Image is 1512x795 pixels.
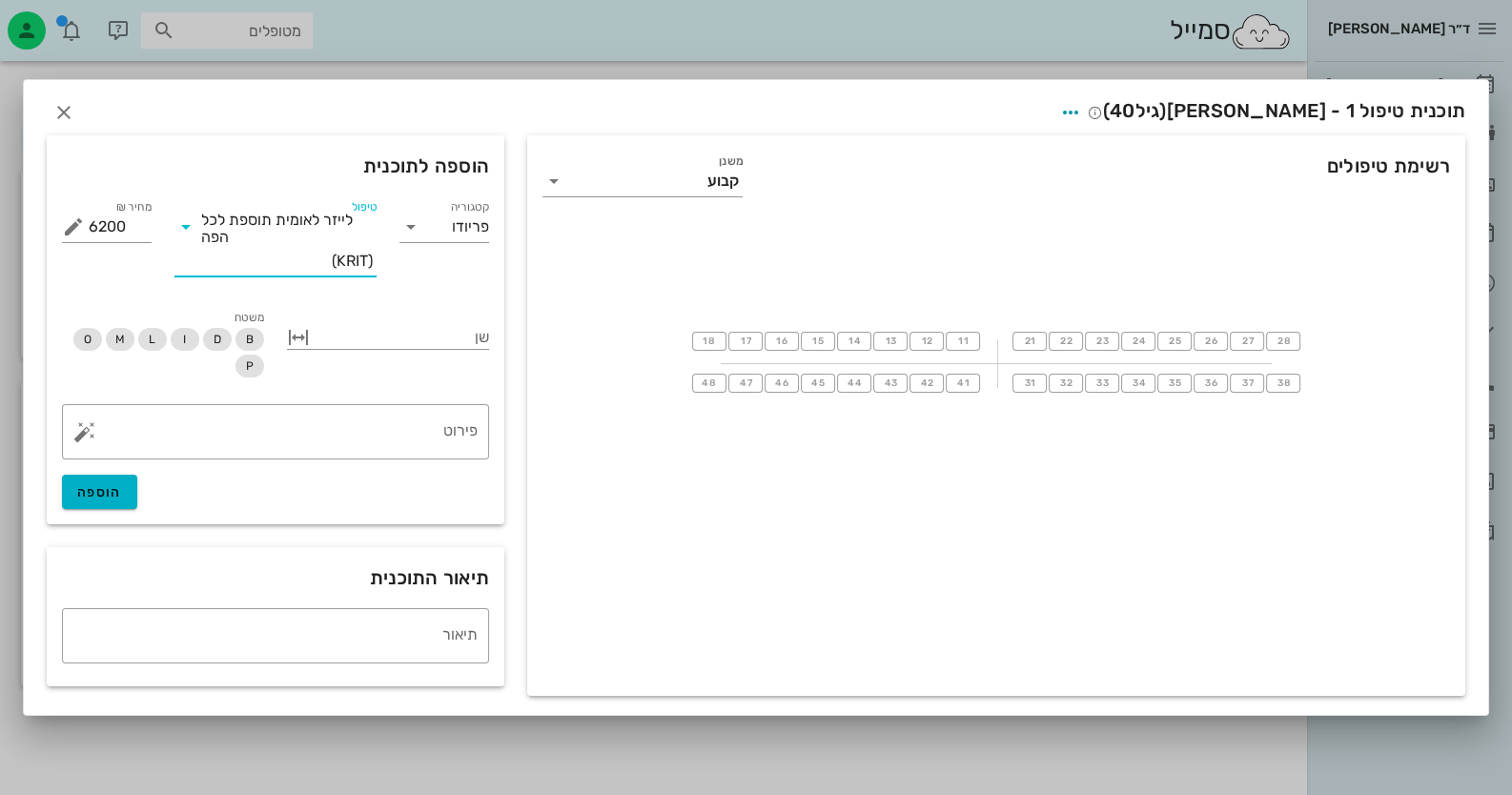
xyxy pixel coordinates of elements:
span: 46 [774,377,789,389]
span: 15 [810,336,826,347]
button: 42 [909,374,944,393]
button: הוספה [62,475,137,509]
button: 47 [728,374,763,393]
span: 18 [702,336,717,347]
span: 28 [1276,336,1291,347]
button: 34 [1121,374,1155,393]
button: 13 [873,332,908,351]
span: 13 [883,336,898,347]
span: הוספה [77,484,122,500]
button: 14 [837,332,871,351]
span: 41 [955,377,971,389]
span: 45 [810,377,826,389]
span: 36 [1203,377,1218,389]
span: M [115,328,125,351]
span: D [214,328,221,351]
span: משטח [235,311,264,324]
button: 43 [873,374,908,393]
div: משנןקבוע [542,166,743,196]
span: 47 [738,377,753,389]
button: 32 [1049,374,1083,393]
button: 17 [728,332,763,351]
span: 24 [1131,336,1146,347]
span: 44 [847,377,863,389]
button: 26 [1194,332,1228,351]
div: הוספה לתוכנית [47,135,504,196]
span: 27 [1239,336,1255,347]
span: 26 [1203,336,1218,347]
button: 48 [692,374,726,393]
span: 34 [1131,377,1146,389]
button: 37 [1230,374,1264,393]
span: I [183,328,186,351]
span: O [84,328,92,351]
button: 23 [1085,332,1119,351]
span: L [149,328,155,351]
span: תוכנית טיפול 1 - [PERSON_NAME] [1088,99,1465,122]
div: קבוע [707,173,739,190]
span: 16 [774,336,789,347]
button: מחיר ₪ appended action [62,215,85,238]
span: 31 [1022,377,1037,389]
button: 21 [1012,332,1047,351]
button: 31 [1012,374,1047,393]
span: 17 [738,336,753,347]
button: 16 [765,332,799,351]
label: משנן [719,154,743,169]
span: 21 [1022,336,1037,347]
button: 11 [946,332,980,351]
span: 38 [1276,377,1291,389]
button: 18 [692,332,726,351]
button: 15 [801,332,835,351]
span: 32 [1058,377,1073,389]
span: 35 [1167,377,1182,389]
span: 12 [919,336,934,347]
label: קטגוריה [451,200,490,214]
button: 46 [765,374,799,393]
span: (KRIT) [332,253,373,270]
span: 43 [883,377,898,389]
span: B [246,328,254,351]
button: 25 [1157,332,1192,351]
span: 42 [919,377,934,389]
button: 12 [909,332,944,351]
div: תיאור התוכנית [47,547,504,608]
button: 36 [1194,374,1228,393]
button: 24 [1121,332,1155,351]
label: מחיר ₪ [116,200,153,214]
button: 27 [1230,332,1264,351]
button: 38 [1266,374,1300,393]
span: 40 [1110,99,1135,122]
span: לייזר לאומית תוספת לכל הפה [201,212,377,246]
div: רשימת טיפולים [527,135,1465,219]
button: 44 [837,374,871,393]
span: 23 [1094,336,1110,347]
button: 35 [1157,374,1192,393]
span: (גיל ) [1103,99,1167,122]
button: 45 [801,374,835,393]
label: טיפול [352,200,377,214]
button: 22 [1049,332,1083,351]
span: 48 [701,377,717,389]
span: 33 [1094,377,1110,389]
span: P [246,355,254,377]
span: 14 [847,336,862,347]
span: 22 [1058,336,1073,347]
span: 11 [955,336,971,347]
button: 41 [946,374,980,393]
span: 37 [1239,377,1255,389]
button: 33 [1085,374,1119,393]
button: 28 [1266,332,1300,351]
span: 25 [1167,336,1182,347]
